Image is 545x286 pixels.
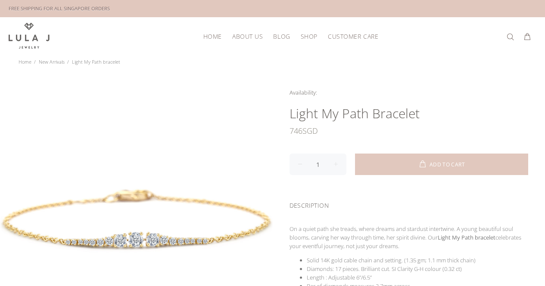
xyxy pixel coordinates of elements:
div: FREE SHIPPING FOR ALL SINGAPORE ORDERS [9,4,110,13]
strong: Light My Path bracelet [438,234,495,241]
div: SGD [290,122,529,139]
a: Shop [296,30,323,43]
span: Availability: [290,89,317,96]
a: HOME [198,30,227,43]
span: Shop [301,33,318,40]
h1: Light My Path bracelet [290,105,529,122]
span: Customer Care [328,33,378,40]
a: Home [19,58,31,65]
li: Length : Adjustable 6”/6.5” [307,273,529,282]
span: Blog [273,33,290,40]
span: HOME [203,33,222,40]
li: Solid 14K gold cable chain and setting. (1.35 gm; 1.1 mm thick chain) [307,256,529,264]
a: Blog [268,30,295,43]
span: About Us [232,33,263,40]
span: Light My Path bracelet [72,58,120,65]
div: DESCRIPTION [290,191,529,218]
span: 746 [290,122,302,139]
span: ADD TO CART [430,162,465,167]
li: Diamonds: 17 pieces. Brilliant cut. SI Clarity G-H colour (0.32 ct) [307,264,529,273]
p: On a quiet path she treads, where dreams and stardust intertwine. A young beautiful soul blooms, ... [290,224,529,250]
button: ADD TO CART [355,154,529,175]
a: About Us [227,30,268,43]
a: Customer Care [323,30,378,43]
a: New Arrivals [39,58,65,65]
